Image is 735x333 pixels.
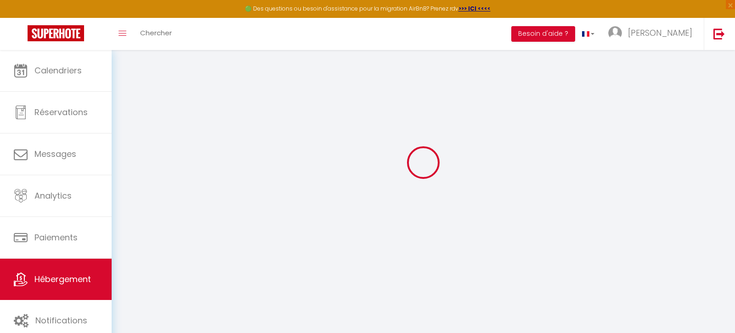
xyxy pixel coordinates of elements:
span: Messages [34,148,76,160]
span: Notifications [35,315,87,326]
a: >>> ICI <<<< [458,5,491,12]
span: Paiements [34,232,78,243]
a: Chercher [133,18,179,50]
span: Chercher [140,28,172,38]
a: ... [PERSON_NAME] [601,18,704,50]
img: logout [713,28,725,39]
img: Super Booking [28,25,84,41]
span: [PERSON_NAME] [628,27,692,39]
button: Besoin d'aide ? [511,26,575,42]
span: Hébergement [34,273,91,285]
span: Analytics [34,190,72,201]
span: Calendriers [34,65,82,76]
img: ... [608,26,622,40]
span: Réservations [34,106,88,118]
